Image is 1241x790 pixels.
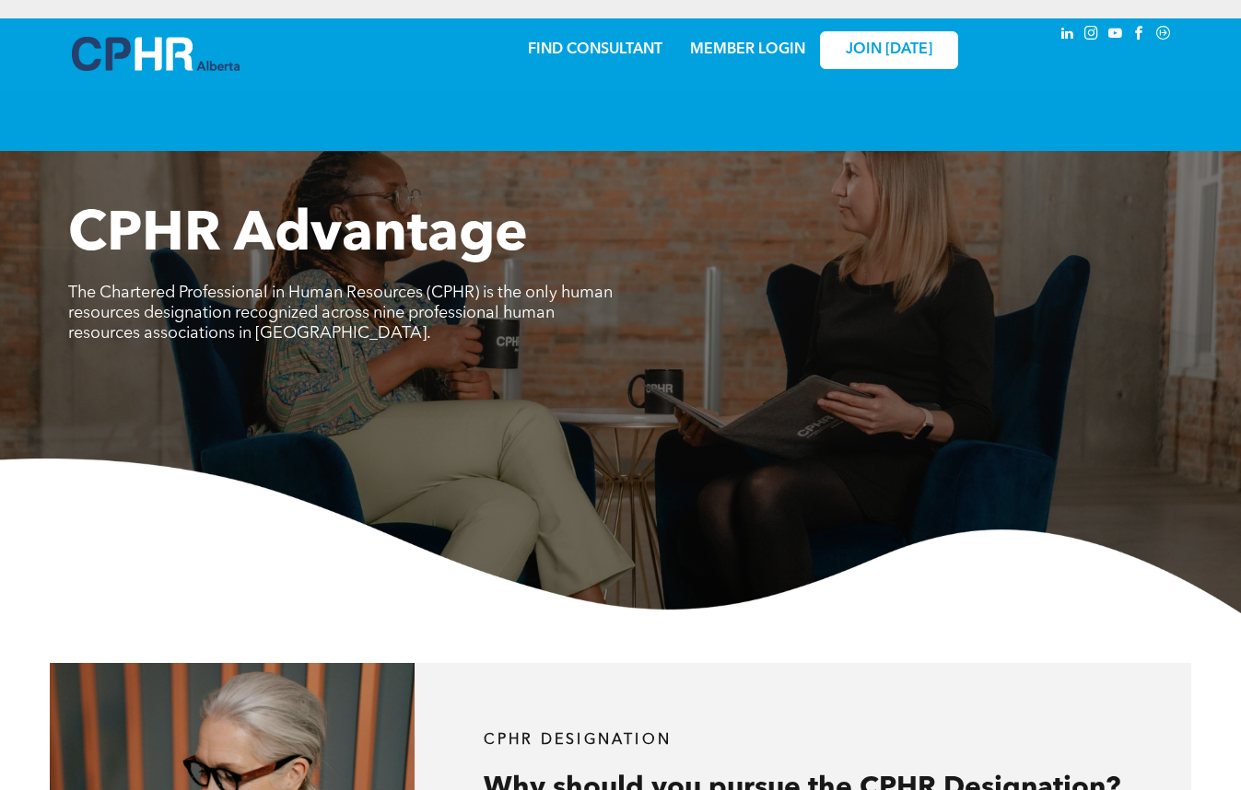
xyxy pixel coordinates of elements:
[528,42,662,57] a: FIND CONSULTANT
[820,31,958,69] a: JOIN [DATE]
[846,41,932,59] span: JOIN [DATE]
[1082,23,1102,48] a: instagram
[1106,23,1126,48] a: youtube
[1130,23,1150,48] a: facebook
[72,37,240,71] img: A blue and white logo for cp alberta
[484,733,672,748] span: CPHR DESIGNATION
[68,285,613,342] span: The Chartered Professional in Human Resources (CPHR) is the only human resources designation reco...
[1058,23,1078,48] a: linkedin
[690,42,805,57] a: MEMBER LOGIN
[1153,23,1174,48] a: Social network
[68,208,528,263] span: CPHR Advantage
